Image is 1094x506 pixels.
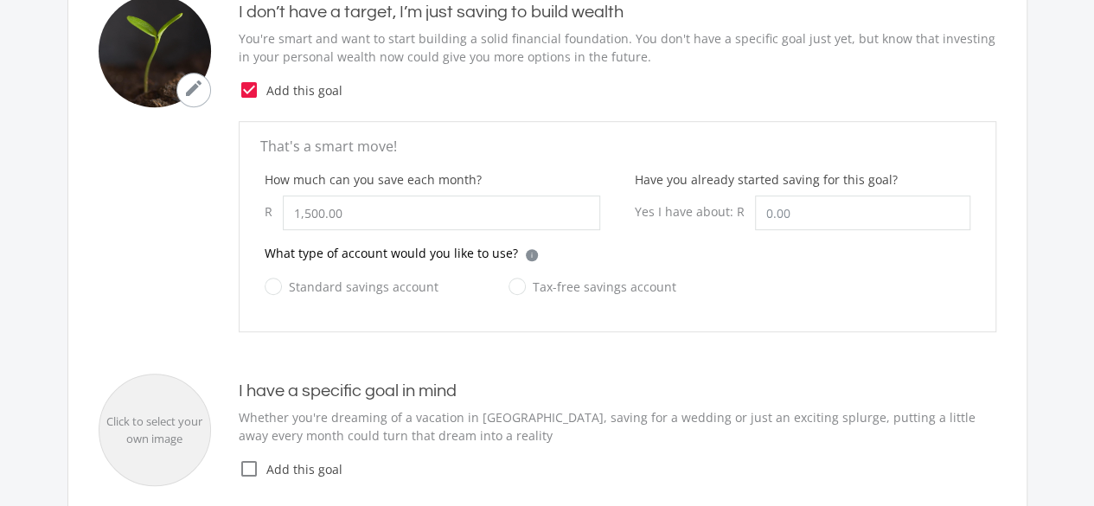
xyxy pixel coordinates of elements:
[509,276,676,298] label: Tax-free savings account
[259,81,996,99] span: Add this goal
[260,136,975,157] p: That's a smart move!
[526,249,538,261] div: i
[265,276,438,298] label: Standard savings account
[176,73,211,107] button: mode_edit
[239,458,259,479] i: check_box_outline_blank
[265,244,518,262] p: What type of account would you like to use?
[265,195,283,227] div: R
[635,170,898,189] label: Have you already started saving for this goal?
[755,195,970,230] input: 0.00
[239,80,259,100] i: check_box
[283,195,600,230] input: 0.00
[239,29,996,66] p: You're smart and want to start building a solid financial foundation. You don't have a specific g...
[239,2,996,22] h4: I don’t have a target, I’m just saving to build wealth
[635,195,755,227] div: Yes I have about: R
[239,381,996,401] h4: I have a specific goal in mind
[183,78,204,99] i: mode_edit
[259,460,996,478] span: Add this goal
[239,408,996,445] p: Whether you're dreaming of a vacation in [GEOGRAPHIC_DATA], saving for a wedding or just an excit...
[265,170,482,189] label: How much can you save each month?
[99,413,210,447] div: Click to select your own image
